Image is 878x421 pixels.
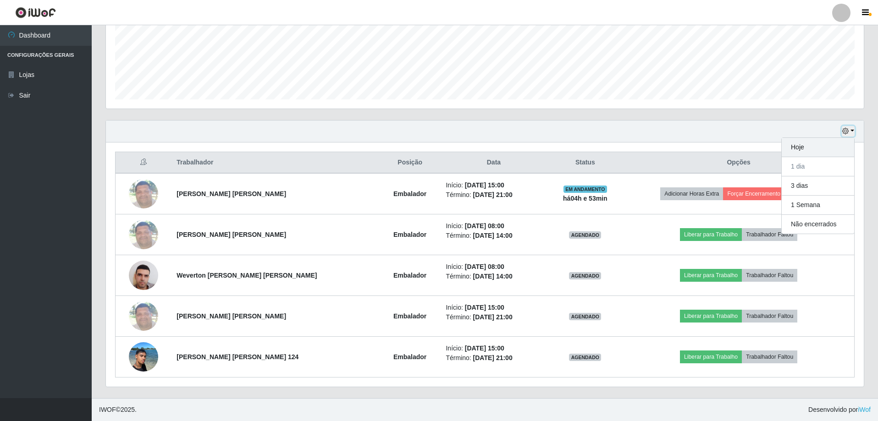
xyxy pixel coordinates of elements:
li: Término: [446,353,541,363]
th: Opções [623,152,854,174]
strong: Weverton [PERSON_NAME] [PERSON_NAME] [177,272,317,279]
span: Desenvolvido por [808,405,871,415]
time: [DATE] 08:00 [465,263,504,270]
img: 1752584852872.jpeg [129,256,158,295]
span: AGENDADO [569,354,601,361]
time: [DATE] 15:00 [465,304,504,311]
button: Trabalhador Faltou [742,350,797,363]
li: Início: [446,180,541,190]
strong: Embalador [393,353,426,361]
button: 1 Semana [782,196,854,215]
strong: Embalador [393,312,426,320]
li: Término: [446,312,541,322]
li: Início: [446,303,541,312]
span: AGENDADO [569,272,601,279]
button: Liberar para Trabalho [680,228,742,241]
th: Status [547,152,623,174]
li: Início: [446,344,541,353]
button: Trabalhador Faltou [742,269,797,282]
strong: [PERSON_NAME] [PERSON_NAME] [177,190,286,197]
button: Trabalhador Faltou [742,228,797,241]
span: EM ANDAMENTO [563,186,607,193]
img: 1697490161329.jpeg [129,215,158,254]
img: 1697490161329.jpeg [129,296,158,335]
button: Hoje [782,138,854,157]
span: AGENDADO [569,231,601,239]
button: Liberar para Trabalho [680,350,742,363]
time: [DATE] 21:00 [473,313,513,321]
button: Liberar para Trabalho [680,310,742,323]
time: [DATE] 14:00 [473,273,513,280]
strong: Embalador [393,231,426,238]
img: 1697490161329.jpeg [129,174,158,213]
button: Trabalhador Faltou [742,310,797,323]
strong: há 04 h e 53 min [563,195,607,202]
strong: Embalador [393,190,426,197]
th: Data [440,152,547,174]
img: 1751414537713.jpeg [129,337,158,376]
time: [DATE] 21:00 [473,354,513,361]
li: Término: [446,231,541,241]
th: Trabalhador [171,152,380,174]
time: [DATE] 21:00 [473,191,513,198]
button: Adicionar Horas Extra [660,187,723,200]
li: Término: [446,272,541,281]
span: © 2025 . [99,405,137,415]
span: AGENDADO [569,313,601,320]
time: [DATE] 08:00 [465,222,504,230]
time: [DATE] 14:00 [473,232,513,239]
a: iWof [858,406,871,413]
time: [DATE] 15:00 [465,181,504,189]
strong: [PERSON_NAME] [PERSON_NAME] [177,231,286,238]
span: IWOF [99,406,116,413]
button: 3 dias [782,176,854,196]
th: Posição [380,152,441,174]
li: Início: [446,262,541,272]
li: Término: [446,190,541,200]
button: 1 dia [782,157,854,176]
strong: Embalador [393,272,426,279]
li: Início: [446,221,541,231]
img: CoreUI Logo [15,7,56,18]
button: Não encerrados [782,215,854,234]
strong: [PERSON_NAME] [PERSON_NAME] [177,312,286,320]
time: [DATE] 15:00 [465,344,504,352]
button: Liberar para Trabalho [680,269,742,282]
strong: [PERSON_NAME] [PERSON_NAME] 124 [177,353,298,361]
button: Forçar Encerramento [723,187,784,200]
